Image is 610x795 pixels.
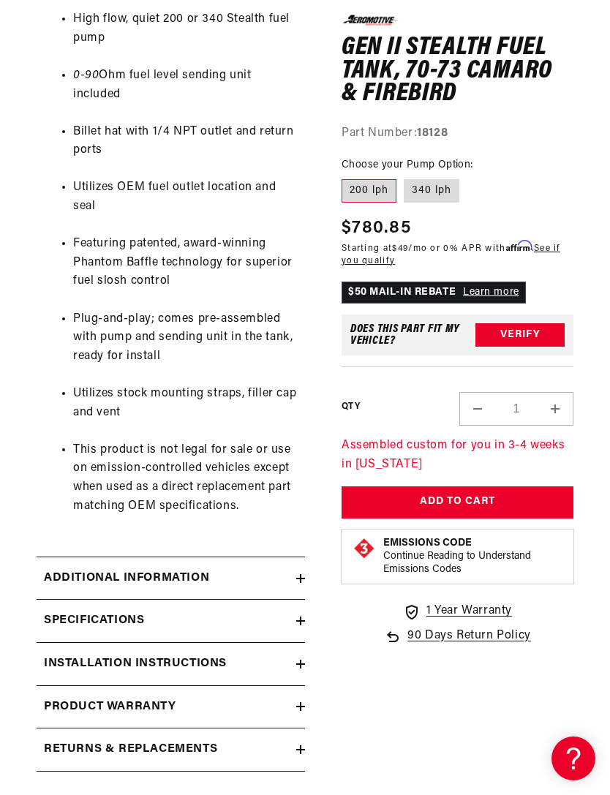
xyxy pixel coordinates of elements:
span: Affirm [506,241,532,252]
a: See if you qualify - Learn more about Affirm Financing (opens in modal) [342,244,560,265]
p: Starting at /mo or 0% APR with . [342,241,573,268]
strong: Emissions Code [383,538,472,549]
summary: Returns & replacements [37,728,305,771]
span: 90 Days Return Policy [407,627,531,646]
legend: Choose your Pump Option: [342,157,475,173]
button: Verify [475,324,565,347]
h2: Product warranty [44,698,176,717]
h1: Gen II Stealth Fuel Tank, 70-73 Camaro & Firebird [342,37,573,106]
a: 1 Year Warranty [403,602,512,621]
li: Utilizes stock mounting straps, filler cap and vent [73,385,298,422]
a: 90 Days Return Policy [384,627,531,646]
li: High flow, quiet 200 or 340 Stealth fuel pump [73,10,298,48]
li: Billet hat with 1/4 NPT outlet and return ports [73,123,298,160]
summary: Additional information [37,557,305,600]
a: Learn more [463,287,519,298]
h2: Installation Instructions [44,655,227,674]
h2: Specifications [44,611,144,630]
summary: Installation Instructions [37,643,305,685]
p: Assembled custom for you in 3-4 weeks in [US_STATE] [342,437,573,475]
strong: 18128 [417,127,448,139]
em: 0-90 [73,69,99,81]
span: $780.85 [342,215,411,241]
h2: Returns & replacements [44,740,217,759]
li: Ohm fuel level sending unit included [73,67,298,104]
img: Emissions code [353,537,376,560]
li: Featuring patented, award-winning Phantom Baffle technology for superior fuel slosh control [73,235,298,291]
div: Does This part fit My vehicle? [350,324,475,347]
button: Add to Cart [342,486,573,519]
li: This product is not legal for sale or use on emission-controlled vehicles except when used as a d... [73,441,298,516]
h2: Additional information [44,569,209,588]
li: Plug-and-play; comes pre-assembled with pump and sending unit in the tank, ready for install [73,310,298,366]
span: 1 Year Warranty [426,602,512,621]
span: $49 [392,244,408,253]
p: Continue Reading to Understand Emissions Codes [383,550,562,576]
label: 200 lph [342,179,396,203]
li: Utilizes OEM fuel outlet location and seal [73,178,298,216]
div: Part Number: [342,124,573,143]
summary: Specifications [37,600,305,642]
label: QTY [342,401,360,413]
label: 340 lph [404,179,459,203]
button: Emissions CodeContinue Reading to Understand Emissions Codes [383,537,562,576]
p: $50 MAIL-IN REBATE [342,282,526,304]
summary: Product warranty [37,686,305,728]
